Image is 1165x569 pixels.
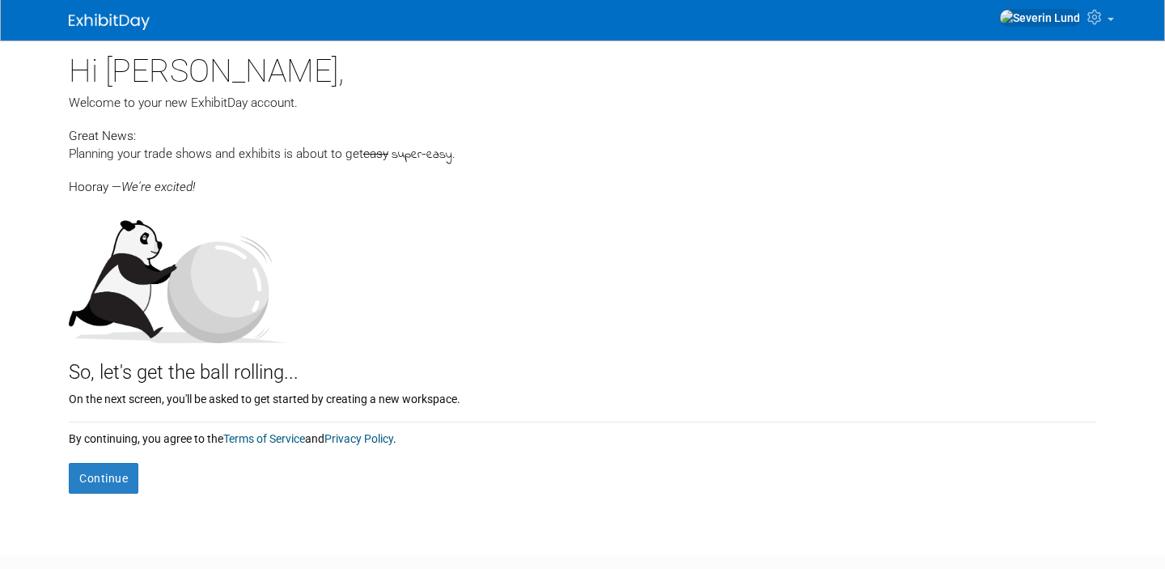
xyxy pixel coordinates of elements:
[69,164,1096,196] div: Hooray —
[69,126,1096,145] div: Great News:
[392,146,452,164] span: super-easy
[324,432,393,445] a: Privacy Policy
[69,14,150,30] img: ExhibitDay
[69,343,1096,387] div: So, let's get the ball rolling...
[69,387,1096,407] div: On the next screen, you'll be asked to get started by creating a new workspace.
[121,180,195,194] span: We're excited!
[69,40,1096,94] div: Hi [PERSON_NAME],
[999,9,1081,27] img: Severin Lund
[69,94,1096,112] div: Welcome to your new ExhibitDay account.
[69,463,138,494] button: Continue
[69,423,1096,447] div: By continuing, you agree to the and .
[363,146,388,161] span: easy
[69,204,287,343] img: Let's get the ball rolling
[69,145,1096,164] div: Planning your trade shows and exhibits is about to get .
[223,432,305,445] a: Terms of Service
